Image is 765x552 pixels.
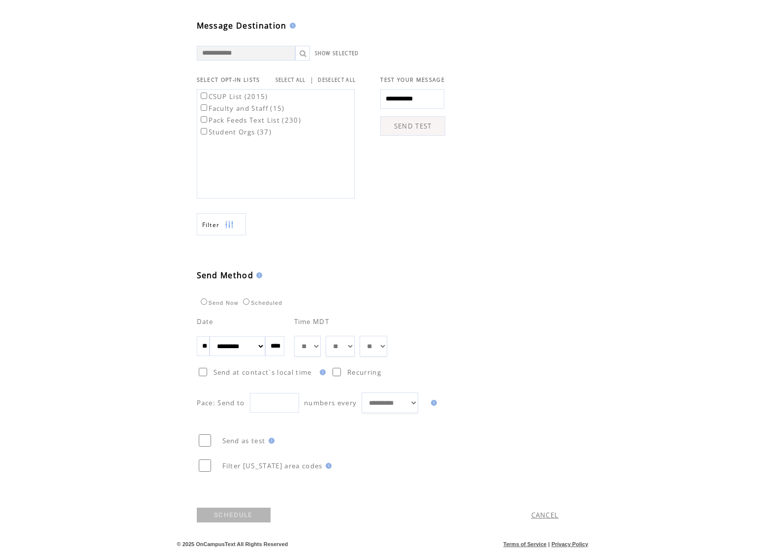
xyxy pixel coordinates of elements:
[551,541,588,547] a: Privacy Policy
[201,298,207,305] input: Send Now
[201,116,207,123] input: Pack Feeds Text List (230)
[318,77,356,83] a: DESELECT ALL
[201,128,207,134] input: Student Orgs (37)
[197,213,246,235] a: Filter
[198,300,239,306] label: Send Now
[380,116,445,136] a: SEND TEST
[197,508,271,522] a: SCHEDULE
[304,398,357,407] span: numbers every
[243,298,249,305] input: Scheduled
[222,436,266,445] span: Send as test
[199,92,268,101] label: CSUP List (2015)
[317,369,326,375] img: help.gif
[177,541,288,547] span: © 2025 OnCampusText All Rights Reserved
[202,221,220,229] span: Show filters
[531,511,559,520] a: CANCEL
[225,214,234,236] img: filters.png
[380,76,445,83] span: TEST YOUR MESSAGE
[197,76,260,83] span: SELECT OPT-IN LISTS
[199,104,285,113] label: Faculty and Staff (15)
[287,23,296,29] img: help.gif
[548,541,550,547] span: |
[347,368,381,377] span: Recurring
[323,463,332,469] img: help.gif
[199,128,272,136] label: Student Orgs (37)
[315,50,359,57] a: SHOW SELECTED
[197,317,214,326] span: Date
[294,317,330,326] span: Time MDT
[201,93,207,99] input: CSUP List (2015)
[197,398,245,407] span: Pace: Send to
[503,541,547,547] a: Terms of Service
[241,300,282,306] label: Scheduled
[197,20,287,31] span: Message Destination
[214,368,312,377] span: Send at contact`s local time
[201,104,207,111] input: Faculty and Staff (15)
[275,77,306,83] a: SELECT ALL
[266,438,275,444] img: help.gif
[253,272,262,278] img: help.gif
[199,116,302,125] label: Pack Feeds Text List (230)
[310,75,314,84] span: |
[222,461,323,470] span: Filter [US_STATE] area codes
[197,270,254,281] span: Send Method
[428,400,437,406] img: help.gif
